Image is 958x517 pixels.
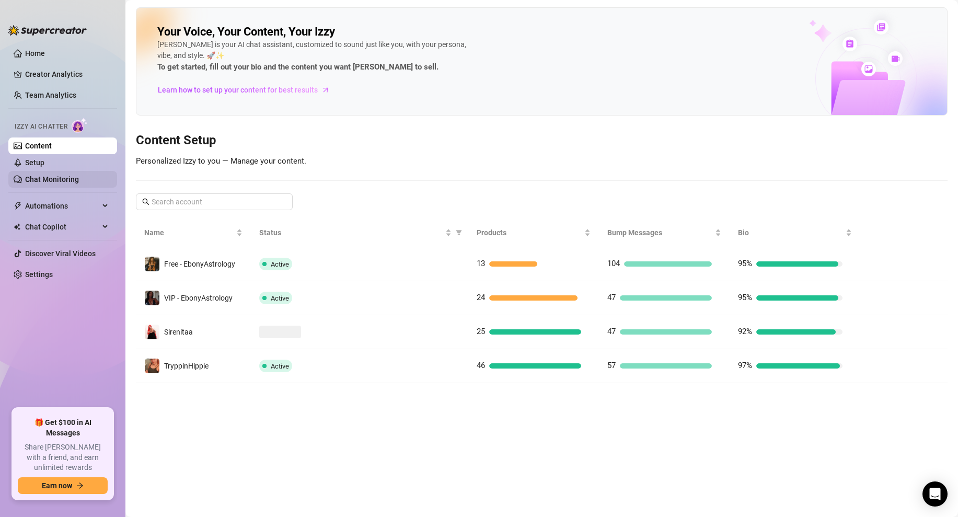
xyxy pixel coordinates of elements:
[456,229,462,236] span: filter
[158,84,318,96] span: Learn how to set up your content for best results
[25,49,45,58] a: Home
[25,219,99,235] span: Chat Copilot
[164,328,193,336] span: Sirenitaa
[607,327,616,336] span: 47
[15,122,67,132] span: Izzy AI Chatter
[477,361,485,370] span: 46
[25,91,76,99] a: Team Analytics
[468,219,599,247] th: Products
[738,361,752,370] span: 97%
[477,327,485,336] span: 25
[8,25,87,36] img: logo-BBDzfeDw.svg
[142,198,149,205] span: search
[477,259,485,268] span: 13
[164,260,235,268] span: Free - EbonyAstrology
[738,327,752,336] span: 92%
[157,82,338,98] a: Learn how to set up your content for best results
[25,270,53,279] a: Settings
[25,198,99,214] span: Automations
[320,85,331,95] span: arrow-right
[157,62,438,72] strong: To get started, fill out your bio and the content you want [PERSON_NAME] to sell.
[259,227,444,238] span: Status
[145,325,159,339] img: Sirenitaa
[157,25,335,39] h2: Your Voice, Your Content, Your Izzy
[599,219,730,247] th: Bump Messages
[25,142,52,150] a: Content
[136,132,948,149] h3: Content Setup
[271,260,289,268] span: Active
[136,219,251,247] th: Name
[152,196,278,208] input: Search account
[251,219,469,247] th: Status
[738,259,752,268] span: 95%
[18,477,108,494] button: Earn nowarrow-right
[72,118,88,133] img: AI Chatter
[145,359,159,373] img: TryppinHippie
[25,249,96,258] a: Discover Viral Videos
[922,481,948,507] div: Open Intercom Messenger
[76,482,84,489] span: arrow-right
[477,293,485,302] span: 24
[164,294,233,302] span: VIP - EbonyAstrology
[271,294,289,302] span: Active
[18,418,108,438] span: 🎁 Get $100 in AI Messages
[738,227,844,238] span: Bio
[271,362,289,370] span: Active
[607,361,616,370] span: 57
[18,442,108,473] span: Share [PERSON_NAME] with a friend, and earn unlimited rewards
[738,293,752,302] span: 95%
[136,156,306,166] span: Personalized Izzy to you — Manage your content.
[144,227,234,238] span: Name
[14,202,22,210] span: thunderbolt
[25,66,109,83] a: Creator Analytics
[454,225,464,240] span: filter
[145,257,159,271] img: Free - EbonyAstrology
[25,158,44,167] a: Setup
[14,223,20,231] img: Chat Copilot
[145,291,159,305] img: VIP - EbonyAstrology
[25,175,79,183] a: Chat Monitoring
[785,8,947,115] img: ai-chatter-content-library-cLFOSyPT.png
[730,219,860,247] th: Bio
[477,227,582,238] span: Products
[607,293,616,302] span: 47
[42,481,72,490] span: Earn now
[607,227,713,238] span: Bump Messages
[157,39,471,74] div: [PERSON_NAME] is your AI chat assistant, customized to sound just like you, with your persona, vi...
[607,259,620,268] span: 104
[164,362,209,370] span: TryppinHippie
